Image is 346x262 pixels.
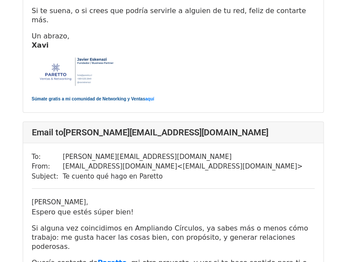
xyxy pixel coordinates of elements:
td: Subject: [32,172,63,182]
td: Te cuento qué hago en Paretto [63,172,303,182]
img: AIorK4xaU1vj2bDiiakHSJCcbd8fM6ISICkWqBFzXPrXGJ6KQyRCjxD6c-HrjgLw4gWZdKnD1hEke3aEgq85 [32,50,119,93]
td: From: [32,162,63,172]
h4: Email to [PERSON_NAME][EMAIL_ADDRESS][DOMAIN_NAME] [32,127,315,138]
td: [EMAIL_ADDRESS][DOMAIN_NAME] < [EMAIL_ADDRESS][DOMAIN_NAME] > [63,162,303,172]
p: Un abrazo, [32,31,315,50]
div: Widget de chat [302,220,346,262]
td: [PERSON_NAME][EMAIL_ADDRESS][DOMAIN_NAME] [63,152,303,162]
strong: Xavi [32,41,49,49]
div: [PERSON_NAME], [32,197,315,207]
iframe: Chat Widget [302,220,346,262]
p: Espero que estés súper bien! [32,207,315,217]
a: aquí [145,97,154,101]
p: Si alguna vez coincidimos en Ampliando Círculos, ya sabes más o menos cómo trabajo: me gusta hace... [32,224,315,251]
p: Si te suena, o si crees que podría servirle a alguien de tu red, feliz de contarte más. [32,6,315,24]
td: To: [32,152,63,162]
font: Súmate gratis a mi comunidad de Networking y Ventas [32,97,154,101]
